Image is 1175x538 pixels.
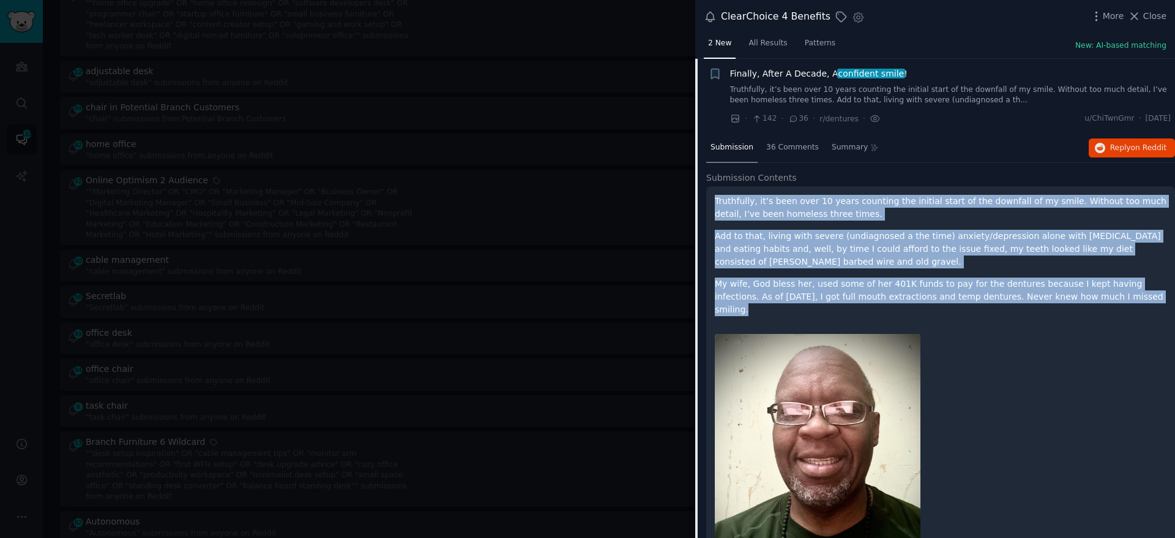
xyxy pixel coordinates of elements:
[715,278,1166,316] p: My wife, God bless her, used some of her 401K funds to pay for the dentures because I kept having...
[708,38,731,49] span: 2 New
[721,9,830,25] div: ClearChoice 4 Benefits
[837,69,905,78] span: confident smile
[711,142,753,153] span: Submission
[813,112,815,125] span: ·
[704,34,736,59] a: 2 New
[781,112,783,125] span: ·
[788,113,808,124] span: 36
[730,67,908,80] span: Finally, After A Decade, A !
[1139,113,1141,124] span: ·
[1075,40,1166,51] button: New: AI-based matching
[1143,10,1166,23] span: Close
[1090,10,1124,23] button: More
[1110,143,1166,154] span: Reply
[1128,10,1166,23] button: Close
[748,38,787,49] span: All Results
[752,113,777,124] span: 142
[715,195,1166,221] p: Truthfully, it’s been over 10 years counting the initial start of the downfall of my smile. Witho...
[730,67,908,80] a: Finally, After A Decade, Aconfident smile!
[800,34,840,59] a: Patterns
[766,142,819,153] span: 36 Comments
[744,34,791,59] a: All Results
[1084,113,1134,124] span: u/ChiTwnGmr
[863,112,865,125] span: ·
[832,142,868,153] span: Summary
[715,230,1166,268] p: Add to that, living with severe (undiagnosed a the time) anxiety/depression alone with [MEDICAL_D...
[805,38,835,49] span: Patterns
[1089,138,1175,158] button: Replyon Reddit
[1103,10,1124,23] span: More
[1131,143,1166,152] span: on Reddit
[745,112,747,125] span: ·
[819,115,859,123] span: r/dentures
[1146,113,1171,124] span: [DATE]
[706,172,797,184] span: Submission Contents
[730,85,1171,106] a: Truthfully, it’s been over 10 years counting the initial start of the downfall of my smile. Witho...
